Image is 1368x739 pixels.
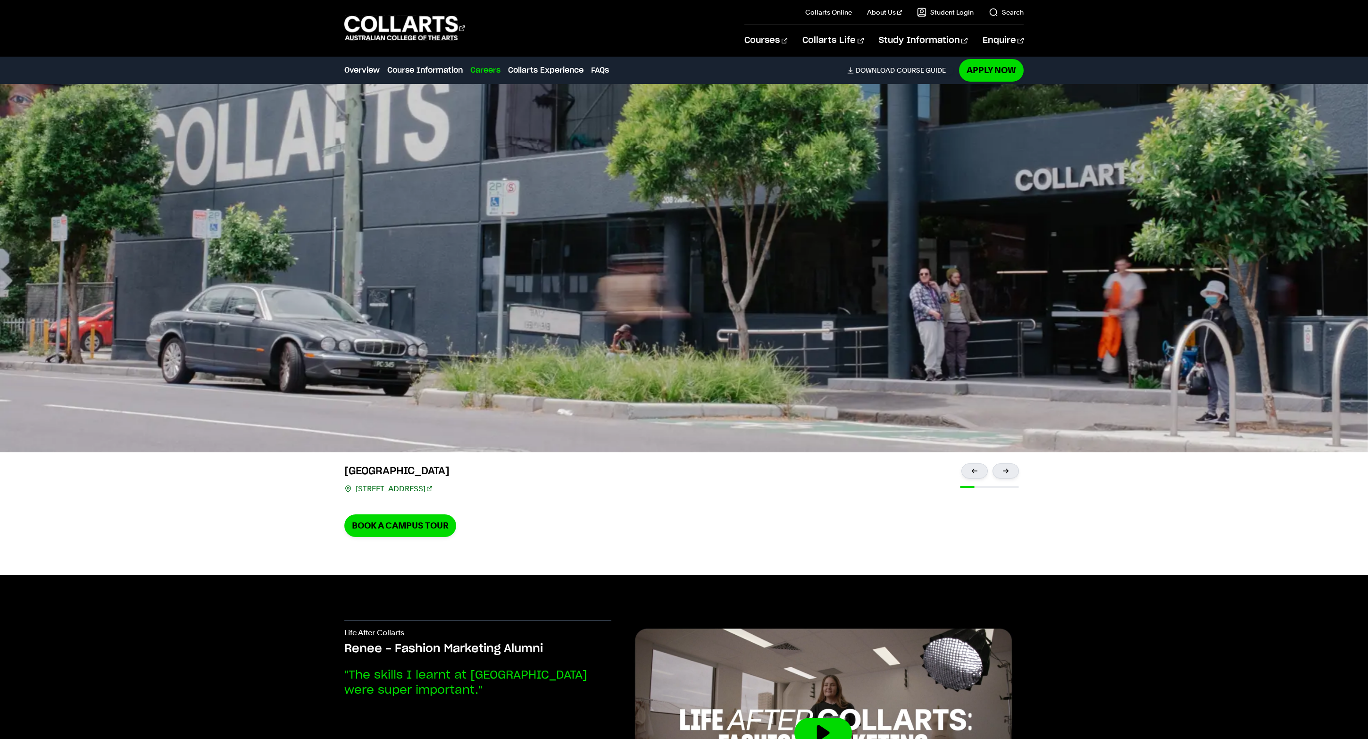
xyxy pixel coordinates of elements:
a: Collarts Online [805,8,852,17]
h3: Renee - Fashion Marketing Alumni [344,641,611,656]
a: Apply Now [959,59,1024,81]
p: "The skills I learnt at [GEOGRAPHIC_DATA] were super important." [344,668,611,698]
a: Student Login [917,8,974,17]
p: Life After Collarts [344,628,611,641]
a: About Us [867,8,902,17]
a: Enquire [983,25,1024,56]
a: [STREET_ADDRESS] [356,482,432,495]
a: FAQs [591,65,609,76]
a: Courses [744,25,787,56]
h3: [GEOGRAPHIC_DATA] [344,463,456,479]
a: Overview [344,65,380,76]
span: Download [856,66,895,75]
a: Collarts Experience [508,65,584,76]
a: DownloadCourse Guide [847,66,953,75]
div: Go to homepage [344,15,465,42]
a: Collarts Life [802,25,863,56]
a: Search [989,8,1024,17]
a: Study Information [879,25,968,56]
a: Book a Campus Tour [344,514,456,537]
a: Careers [470,65,500,76]
a: Course Information [387,65,463,76]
